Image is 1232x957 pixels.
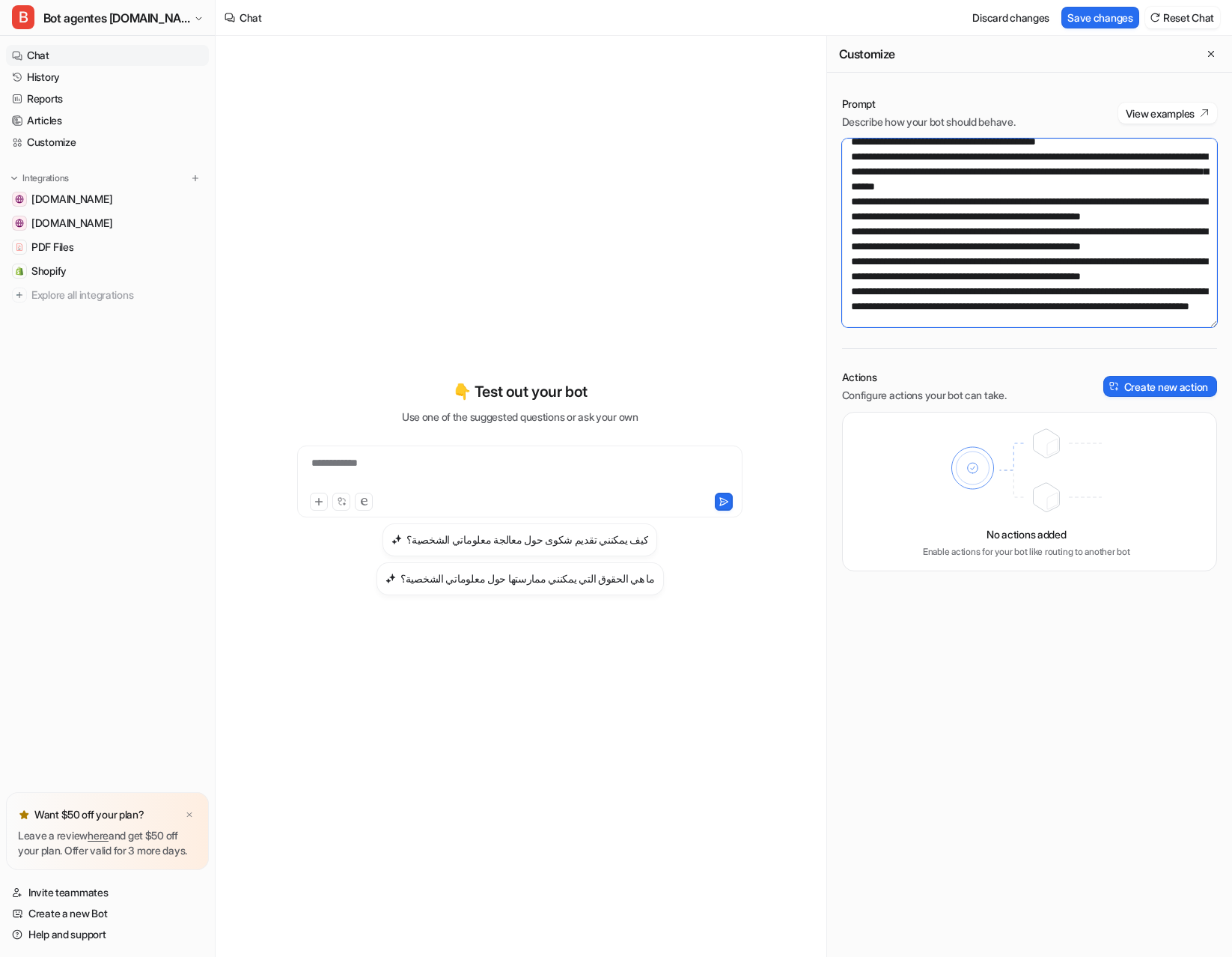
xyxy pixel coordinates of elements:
[15,267,24,276] img: Shopify
[15,195,24,204] img: handwashbasin.com
[842,97,1016,112] p: Prompt
[88,829,109,842] a: here
[6,237,209,258] a: PDF FilesPDF Files
[190,173,201,183] img: menu_add.svg
[15,219,24,228] img: www.lioninox.com
[6,45,209,66] a: Chat
[12,5,34,29] span: B
[22,172,69,184] p: Integrations
[15,243,24,252] img: PDF Files
[6,213,209,234] a: www.lioninox.com[DOMAIN_NAME]
[1145,7,1220,28] button: Reset Chat
[31,240,73,255] span: PDF Files
[12,288,27,303] img: explore all integrations
[6,171,73,186] button: Integrations
[6,88,209,109] a: Reports
[376,562,664,595] button: ما هي الحقوق التي يمكنني ممارستها حول معلوماتي الشخصية؟ما هي الحقوق التي يمكنني ممارستها حول معلو...
[31,283,203,307] span: Explore all integrations
[400,571,655,586] h3: ما هي الحقوق التي يمكنني ممارستها حول معلوماتي الشخصية؟
[18,809,30,821] img: star
[31,192,112,207] span: [DOMAIN_NAME]
[406,532,648,547] h3: كيف يمكنني تقديم شكوى حول معالجة معلوماتي الشخصية؟
[391,534,402,545] img: كيف يمكنني تقديم شكوى حول معالجة معلوماتي الشخصية؟
[31,264,67,279] span: Shopify
[842,370,1007,385] p: Actions
[986,526,1067,542] p: No actions added
[34,807,144,822] p: Want $50 off your plan?
[6,285,209,306] a: Explore all integrations
[1103,376,1217,397] button: Create new action
[6,924,209,945] a: Help and support
[6,261,209,282] a: ShopifyShopify
[842,115,1016,130] p: Describe how your bot should behave.
[185,810,194,820] img: x
[453,380,588,403] p: 👇 Test out your bot
[1118,103,1217,124] button: View examples
[1061,7,1139,28] button: Save changes
[839,46,895,61] h2: Customize
[6,110,209,131] a: Articles
[402,409,638,425] p: Use one of the suggested questions or ask your own
[6,882,209,903] a: Invite teammates
[43,7,190,28] span: Bot agentes [DOMAIN_NAME]
[923,545,1130,559] p: Enable actions for your bot like routing to another bot
[6,189,209,210] a: handwashbasin.com[DOMAIN_NAME]
[9,173,19,183] img: expand menu
[6,132,209,153] a: Customize
[966,7,1055,28] button: Discard changes
[1109,381,1120,392] img: create-action-icon.svg
[18,828,197,858] p: Leave a review and get $50 off your plan. Offer valid for 3 more days.
[385,573,396,584] img: ما هي الحقوق التي يمكنني ممارستها حول معلوماتي الشخصية؟
[382,523,657,556] button: كيف يمكنني تقديم شكوى حول معالجة معلوماتي الشخصية؟كيف يمكنني تقديم شكوى حول معالجة معلوماتي الشخصية؟
[842,388,1007,403] p: Configure actions your bot can take.
[1202,45,1220,63] button: Close flyout
[1150,12,1160,23] img: reset
[6,67,209,88] a: History
[240,10,262,25] div: Chat
[6,903,209,924] a: Create a new Bot
[31,216,112,231] span: [DOMAIN_NAME]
